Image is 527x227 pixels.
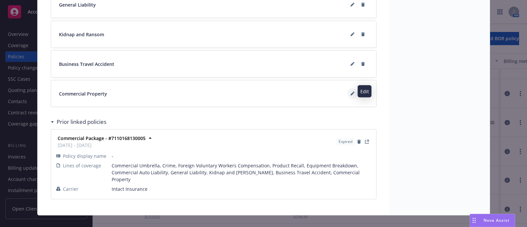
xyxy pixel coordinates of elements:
span: General Liability [59,1,96,8]
a: View Policy [363,138,371,146]
span: Nova Assist [484,217,510,223]
h3: Prior linked policies [57,118,106,126]
span: Lines of coverage [63,162,101,169]
span: - [112,153,371,159]
span: Expired [339,139,352,145]
span: Intact Insurance [112,185,371,192]
span: Carrier [63,185,78,192]
div: Prior linked policies [51,118,106,126]
span: Business Travel Accident [59,61,114,68]
span: Commercial Property [59,90,107,97]
span: [DATE] - [DATE] [58,142,146,149]
div: Drag to move [470,214,478,227]
span: Commercial Umbrella, Crime, Foreign Voluntary Workers Compensation, Product Recall, Equipment Bre... [112,162,371,183]
button: Nova Assist [470,214,515,227]
strong: Commercial Package - #7110168130005 [58,135,146,141]
span: Kidnap and Ransom [59,31,104,38]
span: Policy display name [63,153,106,159]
